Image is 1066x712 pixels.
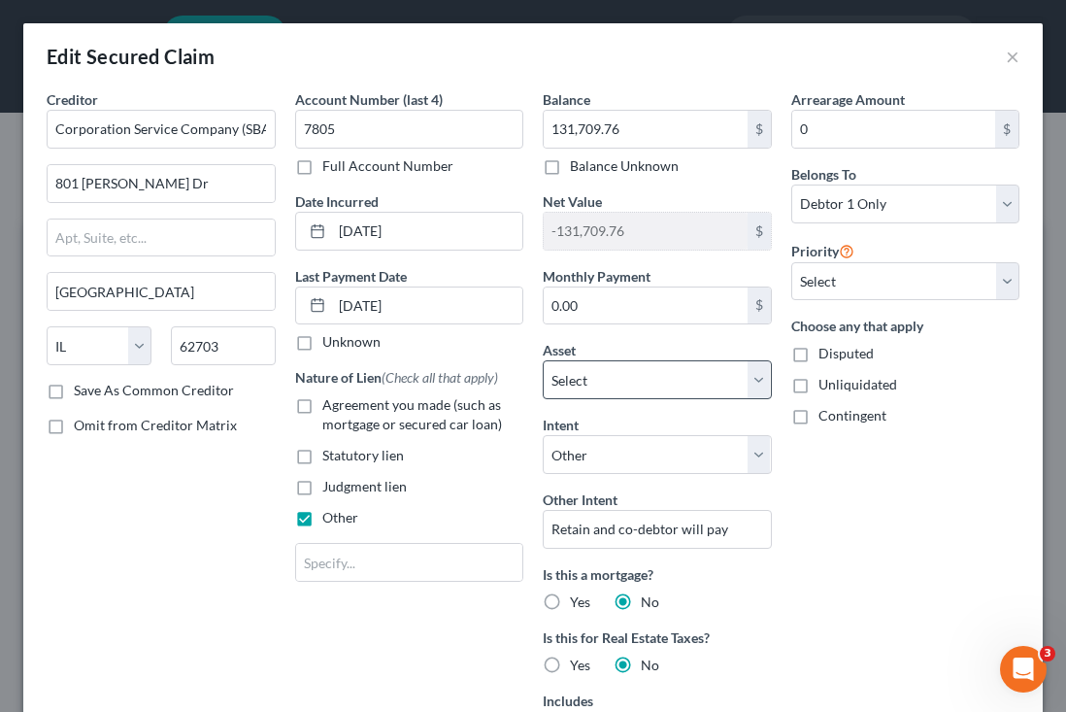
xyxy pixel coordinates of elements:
input: Enter city... [48,273,275,310]
span: Yes [570,593,590,610]
span: Judgment lien [322,478,407,494]
input: 0.00 [544,213,748,250]
span: Creditor [47,91,98,108]
span: Statutory lien [322,447,404,463]
div: $ [748,288,771,324]
label: Is this for Real Estate Taxes? [543,627,772,648]
label: Date Incurred [295,191,379,212]
label: Is this a mortgage? [543,564,772,585]
input: MM/DD/YYYY [332,288,523,324]
div: $ [748,213,771,250]
span: Contingent [818,407,886,424]
span: Yes [570,657,590,673]
label: Unknown [322,332,381,352]
div: $ [748,111,771,148]
input: Apt, Suite, etc... [48,220,275,256]
label: Full Account Number [322,156,453,176]
span: Belongs To [791,166,856,183]
input: Specify... [296,544,523,581]
label: Balance [543,89,590,110]
iframe: Intercom live chat [1000,646,1047,693]
label: Choose any that apply [791,316,1020,336]
label: Priority [791,239,854,262]
input: Search creditor by name... [47,110,276,149]
span: Disputed [818,345,874,361]
label: Nature of Lien [295,367,498,388]
input: MM/DD/YYYY [332,213,523,250]
input: 0.00 [544,111,748,148]
span: Other [322,509,358,526]
label: Intent [543,415,579,435]
div: $ [995,111,1018,148]
label: Net Value [543,191,602,212]
input: 0.00 [792,111,996,148]
label: Last Payment Date [295,266,407,287]
input: XXXX [295,110,524,149]
label: Arrearage Amount [791,89,905,110]
input: Enter address... [48,165,275,202]
label: Monthly Payment [543,266,650,287]
input: 0.00 [544,288,748,324]
input: Enter zip... [171,326,276,365]
span: (Check all that apply) [382,369,498,386]
span: Asset [543,342,576,358]
div: Edit Secured Claim [47,43,215,70]
span: 3 [1040,646,1055,661]
span: Omit from Creditor Matrix [74,417,237,433]
span: Agreement you made (such as mortgage or secured car loan) [322,396,502,432]
label: Includes [543,691,772,711]
span: Unliquidated [818,376,897,392]
label: Account Number (last 4) [295,89,443,110]
label: Balance Unknown [570,156,679,176]
input: Specify... [543,510,772,549]
span: No [641,657,659,673]
label: Save As Common Creditor [74,381,234,400]
label: Other Intent [543,490,617,510]
span: No [641,593,659,610]
button: × [1006,45,1019,68]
